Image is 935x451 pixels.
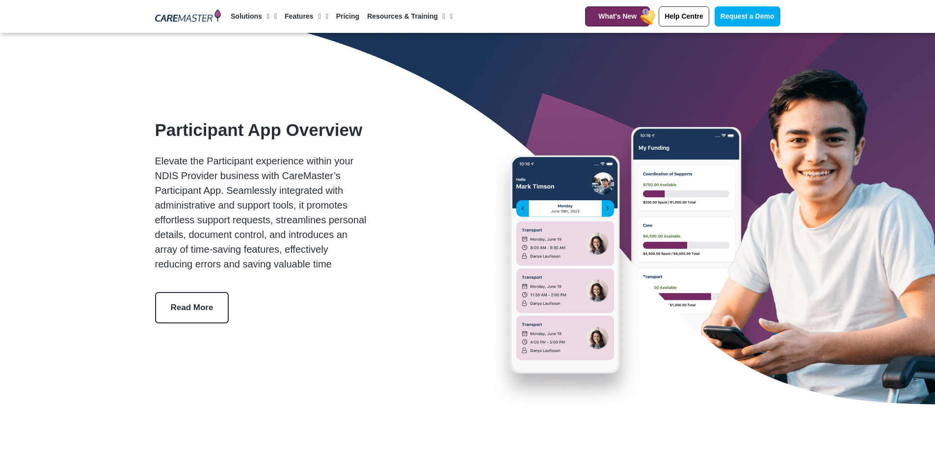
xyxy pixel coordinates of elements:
a: Help Centre [659,6,709,27]
span: Request a Demo [721,12,775,21]
a: Read More [155,292,229,323]
span: Read More [171,303,214,313]
h1: Participant App Overview [155,120,368,140]
span: Elevate the Participant experience within your NDIS Provider business with CareMaster’s Participa... [155,156,367,269]
span: What's New [598,12,637,21]
a: What's New [585,6,650,27]
a: Request a Demo [715,6,780,27]
img: CareMaster Logo [155,9,221,24]
span: Help Centre [665,12,703,21]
